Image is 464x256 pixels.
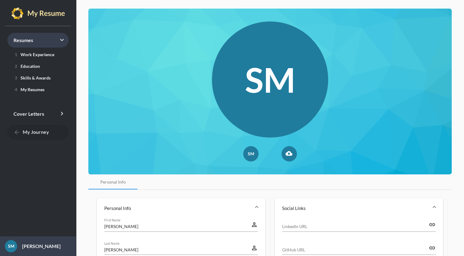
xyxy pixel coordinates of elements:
a: 4My Resumes [7,84,69,94]
img: my-resume-light.png [11,7,65,20]
mat-icon: arrow_back [13,129,21,136]
mat-icon: perm_identity [251,244,258,252]
span: My Resumes [12,87,44,92]
span: 1 [15,52,17,57]
input: LinkedIn URL [282,223,429,230]
div: SM [5,240,17,252]
a: 1Work Experience [7,49,69,59]
a: 3Skills & Awards [7,73,69,83]
mat-panel-title: Personal Info [104,205,251,211]
input: GitHub URL [282,246,429,253]
span: Work Experience [12,52,54,57]
span: My Journey [13,129,49,135]
mat-expansion-panel-header: Personal Info [97,198,265,218]
span: Resumes [13,37,33,43]
i: keyboard_arrow_right [58,110,66,117]
span: 2 [15,64,17,69]
input: Last Name [104,246,251,253]
i: keyboard_arrow_right [58,36,66,44]
a: 2Education [7,61,69,71]
a: My Journey [7,125,69,140]
p: [PERSON_NAME] [17,242,61,250]
mat-icon: link [429,221,435,228]
span: Education [12,64,40,69]
input: First Name [104,223,251,230]
mat-icon: cloud_upload [286,150,293,157]
mat-panel-title: Social Links [282,205,428,211]
span: Cover Letters [13,111,44,117]
mat-icon: perm_identity [251,221,258,228]
mat-icon: link [429,244,435,252]
span: Skills & Awards [12,75,51,80]
span: 3 [15,75,17,80]
mat-expansion-panel-header: Social Links [275,198,443,218]
div: Personal Info [100,179,126,185]
span: 4 [15,87,17,92]
div: SM [243,146,259,161]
